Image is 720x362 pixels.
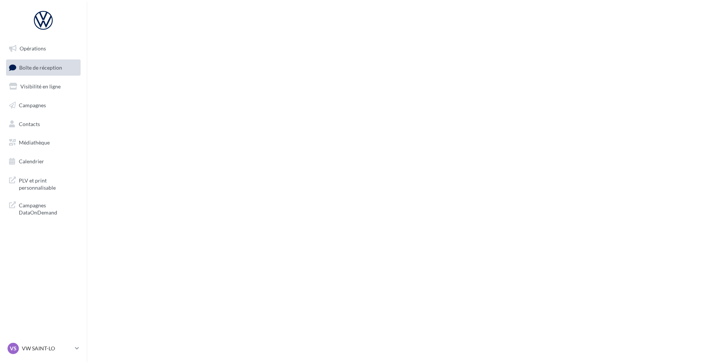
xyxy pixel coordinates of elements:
a: Boîte de réception [5,59,82,76]
span: Calendrier [19,158,44,164]
a: Médiathèque [5,135,82,151]
span: Visibilité en ligne [20,83,61,90]
a: Opérations [5,41,82,56]
span: Médiathèque [19,139,50,146]
a: Campagnes DataOnDemand [5,197,82,219]
a: Calendrier [5,154,82,169]
a: VS VW SAINT-LO [6,341,81,356]
span: Contacts [19,120,40,127]
a: Visibilité en ligne [5,79,82,94]
span: Opérations [20,45,46,52]
span: PLV et print personnalisable [19,175,78,192]
a: PLV et print personnalisable [5,172,82,195]
span: Boîte de réception [19,64,62,70]
a: Contacts [5,116,82,132]
span: Campagnes [19,102,46,108]
span: Campagnes DataOnDemand [19,200,78,216]
a: Campagnes [5,97,82,113]
p: VW SAINT-LO [22,345,72,352]
span: VS [10,345,17,352]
